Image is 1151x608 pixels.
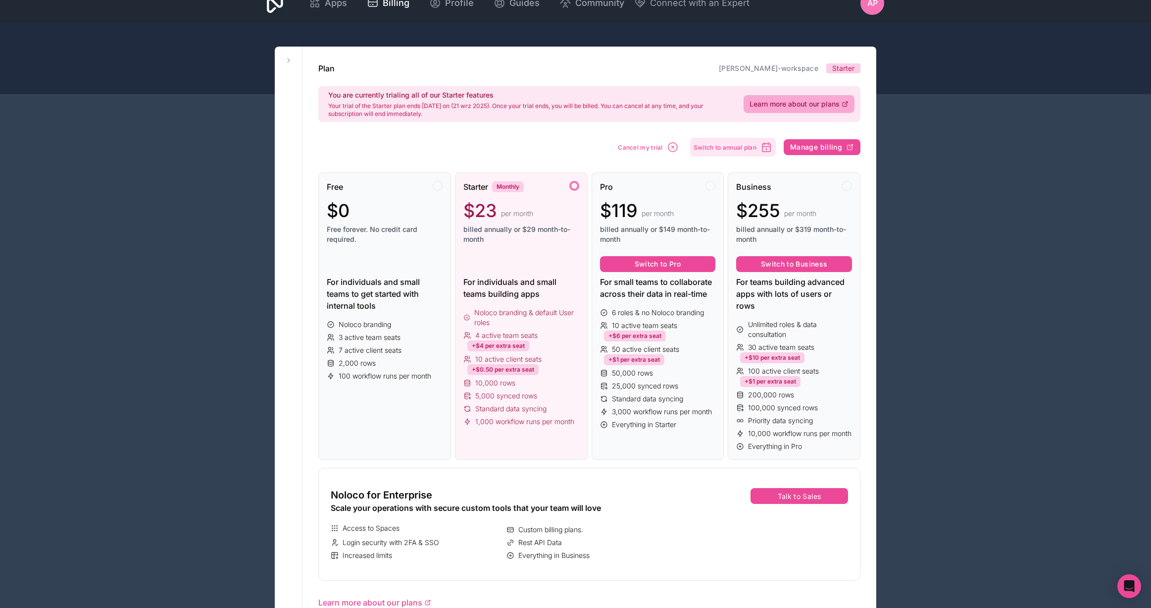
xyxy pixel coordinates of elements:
[736,224,852,244] span: billed annually or $319 month-to-month
[736,181,771,193] span: Business
[748,366,819,376] span: 100 active client seats
[492,181,524,192] div: Monthly
[475,417,574,427] span: 1,000 workflow runs per month
[748,403,818,413] span: 100,000 synced rows
[327,276,443,312] div: For individuals and small teams to get started with internal tools
[327,224,443,244] span: Free forever. No credit card required.
[736,201,780,221] span: $255
[475,404,547,414] span: Standard data syncing
[339,320,391,330] span: Noloco branding
[600,276,716,300] div: For small teams to collaborate across their data in real-time
[690,138,776,157] button: Switch to annual plan
[327,201,350,221] span: $0
[339,332,400,342] span: 3 active team seats
[832,63,854,73] span: Starter
[328,90,732,100] h2: You are currently trialing all of our Starter features
[790,143,842,152] span: Manage billing
[331,488,432,502] span: Noloco for Enterprise
[736,276,852,312] div: For teams building advanced apps with lots of users or rows
[614,138,682,157] button: Cancel my trial
[642,209,674,219] span: per month
[343,551,392,560] span: Increased limits
[518,538,562,548] span: Rest API Data
[463,181,488,193] span: Starter
[612,344,679,354] span: 50 active client seats
[750,99,840,109] span: Learn more about our plans
[475,354,542,364] span: 10 active client seats
[748,390,794,400] span: 200,000 rows
[612,308,704,318] span: 6 roles & no Noloco branding
[339,371,431,381] span: 100 workflow runs per month
[474,308,579,328] span: Noloco branding & default User roles
[475,391,537,401] span: 5,000 synced rows
[463,276,579,300] div: For individuals and small teams building apps
[612,321,677,331] span: 10 active team seats
[612,368,653,378] span: 50,000 rows
[748,342,814,352] span: 30 active team seats
[748,320,852,339] span: Unlimited roles & data consultation
[751,488,848,504] button: Talk to Sales
[740,376,801,387] div: +$1 per extra seat
[748,416,813,426] span: Priority data syncing
[694,144,756,151] span: Switch to annual plan
[339,358,376,368] span: 2,000 rows
[736,256,852,272] button: Switch to Business
[463,224,579,244] span: billed annually or $29 month-to-month
[600,181,613,193] span: Pro
[1117,574,1141,598] div: Open Intercom Messenger
[604,331,666,341] div: +$6 per extra seat
[784,139,860,155] button: Manage billing
[475,331,538,340] span: 4 active team seats
[719,64,818,72] a: [PERSON_NAME]-workspace
[744,95,854,113] a: Learn more about our plans
[612,420,676,430] span: Everything in Starter
[612,381,678,391] span: 25,000 synced rows
[467,364,539,375] div: +$0.50 per extra seat
[518,525,583,535] span: Custom billing plans.
[318,62,335,74] h1: Plan
[339,345,401,355] span: 7 active client seats
[327,181,343,193] span: Free
[600,224,716,244] span: billed annually or $149 month-to-month
[748,442,802,451] span: Everything in Pro
[475,378,515,388] span: 10,000 rows
[463,201,497,221] span: $23
[518,551,590,560] span: Everything in Business
[600,201,638,221] span: $119
[618,144,663,151] span: Cancel my trial
[328,102,732,118] p: Your trial of the Starter plan ends [DATE] on (21 wrz 2025). Once your trial ends, you will be bi...
[501,209,533,219] span: per month
[343,538,439,548] span: Login security with 2FA & SSO
[740,352,804,363] div: +$10 per extra seat
[331,502,678,514] div: Scale your operations with secure custom tools that your team will love
[604,354,664,365] div: +$1 per extra seat
[748,429,851,439] span: 10,000 workflow runs per month
[600,256,716,272] button: Switch to Pro
[612,407,712,417] span: 3,000 workflow runs per month
[467,340,529,351] div: +$4 per extra seat
[784,209,816,219] span: per month
[612,394,683,404] span: Standard data syncing
[343,523,400,533] span: Access to Spaces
